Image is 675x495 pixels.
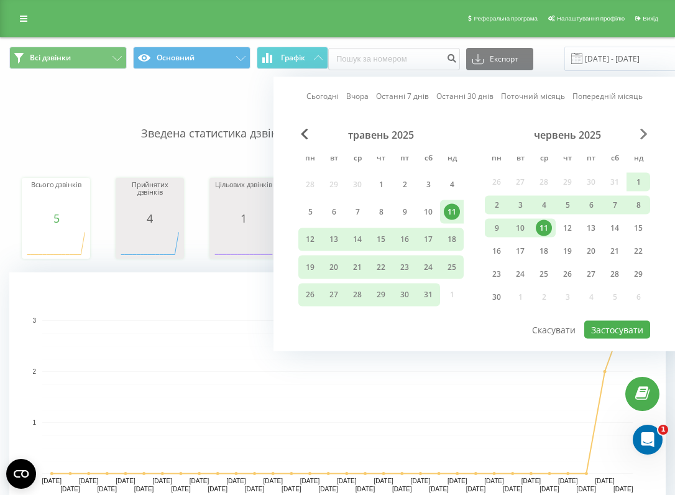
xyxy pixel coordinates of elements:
[25,224,87,262] svg: A chart.
[369,173,393,196] div: чт 1 трав 2025 р.
[133,47,250,69] button: Основний
[116,478,135,484] text: [DATE]
[579,265,603,284] div: пт 27 черв 2025 р.
[474,15,538,22] span: Реферальна програма
[633,425,663,455] iframe: Intercom live chat
[346,283,369,306] div: ср 28 трав 2025 р.
[556,242,579,261] div: чт 19 черв 2025 р.
[245,486,265,493] text: [DATE]
[374,478,393,484] text: [DATE]
[444,259,460,275] div: 25
[532,242,556,261] div: ср 18 черв 2025 р.
[466,486,486,493] text: [DATE]
[501,90,565,102] a: Поточний місяць
[416,228,440,251] div: сб 17 трав 2025 р.
[583,243,599,259] div: 20
[392,486,412,493] text: [DATE]
[508,196,532,215] div: вт 3 черв 2025 р.
[559,220,576,236] div: 12
[448,478,467,484] text: [DATE]
[369,200,393,223] div: чт 8 трав 2025 р.
[346,256,369,279] div: ср 21 трав 2025 р.
[489,243,505,259] div: 16
[444,176,460,192] div: 4
[559,243,576,259] div: 19
[397,259,413,275] div: 23
[536,243,552,259] div: 18
[349,204,365,220] div: 7
[584,321,650,339] button: Застосувати
[119,224,181,262] svg: A chart.
[536,220,552,236] div: 11
[213,224,275,262] svg: A chart.
[298,283,322,306] div: пн 26 трав 2025 р.
[373,204,389,220] div: 8
[512,266,528,282] div: 24
[282,486,301,493] text: [DATE]
[326,204,342,220] div: 6
[629,150,648,169] abbr: неділя
[420,287,436,303] div: 31
[557,15,625,22] span: Налаштування профілю
[298,256,322,279] div: пн 19 трав 2025 р.
[485,129,650,141] div: червень 2025
[583,266,599,282] div: 27
[485,196,508,215] div: пн 2 черв 2025 р.
[603,219,627,238] div: сб 14 черв 2025 р.
[558,150,577,169] abbr: четвер
[603,242,627,261] div: сб 21 черв 2025 р.
[630,243,646,259] div: 22
[298,129,464,141] div: травень 2025
[98,486,117,493] text: [DATE]
[603,196,627,215] div: сб 7 черв 2025 р.
[171,486,191,493] text: [DATE]
[32,317,36,324] text: 3
[532,265,556,284] div: ср 25 черв 2025 р.
[281,53,305,62] span: Графік
[302,231,318,247] div: 12
[9,47,127,69] button: Всі дзвінки
[640,129,648,140] span: Next Month
[373,176,389,192] div: 1
[420,176,436,192] div: 3
[416,283,440,306] div: сб 31 трав 2025 р.
[627,265,650,284] div: нд 29 черв 2025 р.
[627,219,650,238] div: нд 15 черв 2025 р.
[397,204,413,220] div: 9
[603,265,627,284] div: сб 28 черв 2025 р.
[9,101,666,142] p: Зведена статистика дзвінків за вказаними фільтрами за обраний період
[395,150,414,169] abbr: п’ятниця
[436,90,494,102] a: Останні 30 днів
[79,478,99,484] text: [DATE]
[397,287,413,303] div: 30
[536,266,552,282] div: 25
[508,265,532,284] div: вт 24 черв 2025 р.
[627,196,650,215] div: нд 8 черв 2025 р.
[532,219,556,238] div: ср 11 черв 2025 р.
[512,243,528,259] div: 17
[508,219,532,238] div: вт 10 черв 2025 р.
[630,174,646,190] div: 1
[349,231,365,247] div: 14
[397,176,413,192] div: 2
[257,47,328,69] button: Графік
[532,196,556,215] div: ср 4 черв 2025 р.
[556,219,579,238] div: чт 12 черв 2025 р.
[393,228,416,251] div: пт 16 трав 2025 р.
[302,287,318,303] div: 26
[484,478,504,484] text: [DATE]
[521,478,541,484] text: [DATE]
[326,287,342,303] div: 27
[393,256,416,279] div: пт 23 трав 2025 р.
[508,242,532,261] div: вт 17 черв 2025 р.
[6,459,36,489] button: Open CMP widget
[369,256,393,279] div: чт 22 трав 2025 р.
[369,228,393,251] div: чт 15 трав 2025 р.
[349,287,365,303] div: 28
[607,243,623,259] div: 21
[613,486,633,493] text: [DATE]
[444,204,460,220] div: 11
[485,288,508,307] div: пн 30 черв 2025 р.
